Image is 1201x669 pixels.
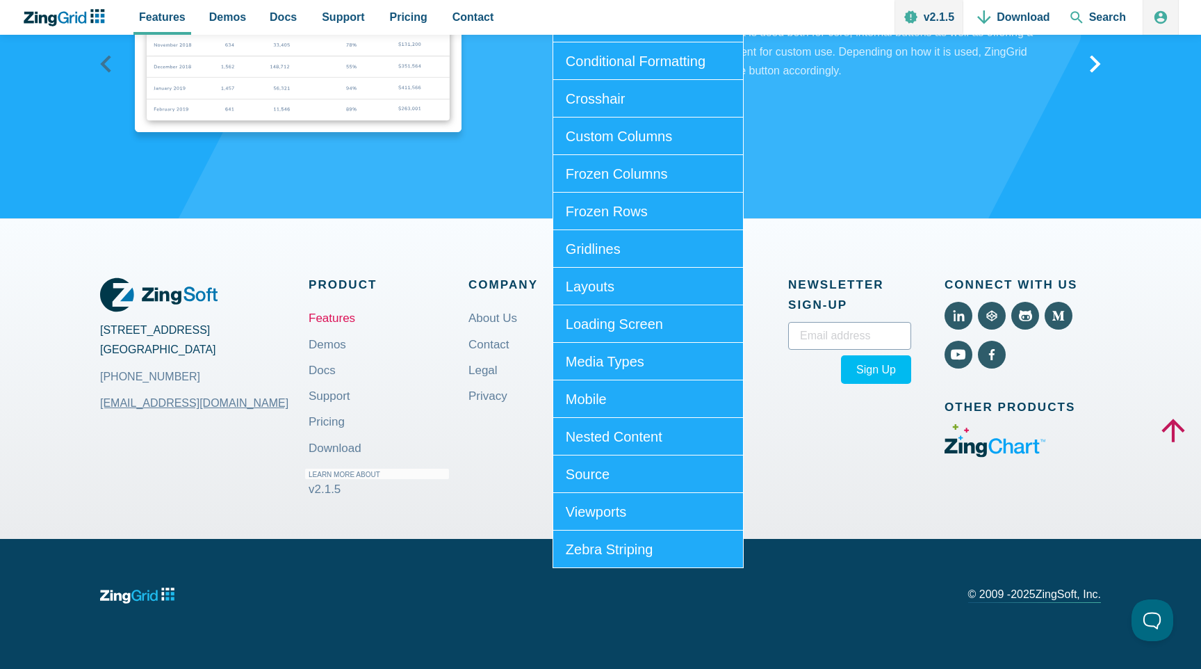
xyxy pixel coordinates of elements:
a: Legal [468,354,498,387]
a: View Medium (External) [1045,302,1072,330]
span: v2.1.5 [309,483,341,496]
span: Demos [209,8,246,26]
span: Frozen Columns [553,155,744,193]
a: Docs [309,354,336,387]
a: View Facebook (External) [978,341,1006,369]
a: ZingGrid logo [100,583,174,608]
a: Support [309,380,350,412]
button: Sign Up [841,355,911,384]
span: Newsletter Sign‑up [788,275,911,315]
span: Media Types [553,343,744,380]
span: Product [309,275,468,295]
a: [PHONE_NUMBER] [100,367,200,386]
span: Frozen Rows [553,193,744,230]
span: Source [553,456,744,493]
a: Download [309,432,361,465]
span: Support [322,8,364,26]
span: Contact [452,8,494,26]
span: Viewports [553,493,744,531]
a: ZingGrid Logo [100,275,218,315]
a: View Github (External) [1011,302,1039,330]
span: Conditional Formatting [553,42,744,80]
span: Other Products [945,397,1101,417]
a: Demos [309,328,346,361]
iframe: Help Scout Beacon - Open [1131,599,1173,641]
p: The element is used both for core, internal buttons as well as offering a styled and flexible com... [610,22,1038,80]
a: Pricing [309,405,345,438]
span: Layouts [553,268,744,305]
span: Docs [270,8,297,26]
span: Mobile [553,380,744,418]
span: Company [468,275,628,295]
span: Features [139,8,186,26]
a: ZingChart Logo. Click to return to the homepage [22,9,112,26]
a: [EMAIL_ADDRESS][DOMAIN_NAME] [100,387,288,420]
p: © 2009 - ZingSoft, Inc. [968,589,1101,603]
a: About Us [468,302,517,334]
span: Connect With Us [945,275,1101,295]
small: Learn More About [305,469,449,479]
a: Features [309,302,355,334]
span: Nested Content [553,418,744,456]
span: Loading Screen [553,305,744,343]
span: Crosshair [553,80,744,118]
span: 2025 [1011,588,1036,600]
input: Email address [788,322,911,350]
a: View YouTube (External) [945,341,972,369]
address: [STREET_ADDRESS] [GEOGRAPHIC_DATA] [100,321,309,386]
a: Visit ZingChart (External) [945,448,1045,460]
span: Custom Columns [553,118,744,155]
span: Zebra Striping [553,531,744,568]
a: View Code Pen (External) [978,302,1006,330]
span: Pricing [390,8,427,26]
a: Privacy [468,380,507,412]
a: Contact [468,328,509,361]
span: Gridlines [553,230,744,268]
a: Learn More About v2.1.5 [309,458,452,506]
a: View LinkedIn (External) [945,302,972,330]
